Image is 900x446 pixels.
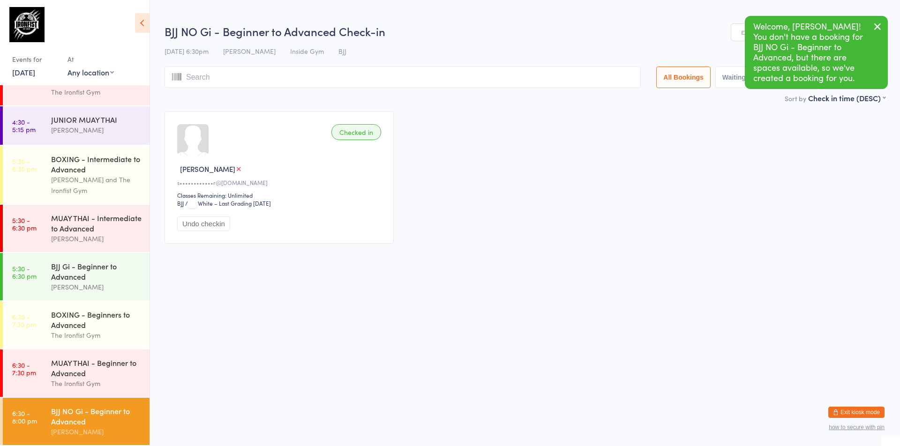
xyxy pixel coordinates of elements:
div: The Ironfist Gym [51,330,142,341]
time: 6:30 - 7:30 pm [12,313,36,328]
a: 6:30 -7:30 pmBOXING - Beginners to AdvancedThe Ironfist Gym [3,301,150,349]
div: The Ironfist Gym [51,87,142,97]
span: Inside Gym [290,46,324,56]
time: 6:30 - 8:00 pm [12,409,37,424]
span: / White – Last Grading [DATE] [185,199,271,207]
div: Classes Remaining: Unlimited [177,191,384,199]
h2: BJJ NO Gi - Beginner to Advanced Check-in [165,23,885,39]
time: 4:30 - 5:15 pm [12,118,36,133]
div: Check in time (DESC) [808,93,885,103]
div: At [67,52,114,67]
div: MUAY THAI - Beginner to Advanced [51,357,142,378]
span: [PERSON_NAME] [223,46,276,56]
div: BJJ NO Gi - Beginner to Advanced [51,406,142,426]
button: Undo checkin [177,216,230,231]
div: Checked in [331,124,381,140]
div: [PERSON_NAME] [51,125,142,135]
div: [PERSON_NAME] [51,426,142,437]
div: Events for [12,52,58,67]
div: [PERSON_NAME] [51,233,142,244]
div: BOXING - Beginners to Advanced [51,309,142,330]
a: 6:30 -8:00 pmBJJ NO Gi - Beginner to Advanced[PERSON_NAME] [3,398,150,445]
label: Sort by [785,94,806,103]
time: 5:30 - 6:30 pm [12,157,37,172]
div: The Ironfist Gym [51,378,142,389]
time: 5:30 - 6:30 pm [12,265,37,280]
div: JUNIOR MUAY THAI [51,114,142,125]
a: [DATE] [12,67,35,77]
time: 5:30 - 6:30 pm [12,216,37,231]
input: Search [165,67,641,88]
div: Any location [67,67,114,77]
span: [PERSON_NAME] [180,164,235,174]
button: All Bookings [656,67,711,88]
div: Welcome, [PERSON_NAME]! You don't have a booking for BJJ NO Gi - Beginner to Advanced, but there ... [745,16,888,89]
a: 6:30 -7:30 pmMUAY THAI - Beginner to AdvancedThe Ironfist Gym [3,349,150,397]
span: BJJ [338,46,346,56]
a: 5:30 -6:30 pmBJJ Gi - Beginner to Advanced[PERSON_NAME] [3,253,150,300]
a: 5:30 -6:30 pmBOXING - Intermediate to Advanced[PERSON_NAME] and The Ironfist Gym [3,146,150,204]
a: 4:30 -5:15 pmJUNIOR MUAY THAI[PERSON_NAME] [3,106,150,145]
img: The Ironfist Gym [9,7,45,42]
span: [DATE] 6:30pm [165,46,209,56]
div: BJJ [177,199,184,207]
div: [PERSON_NAME] and The Ironfist Gym [51,174,142,196]
div: BOXING - Intermediate to Advanced [51,154,142,174]
button: Exit kiosk mode [828,407,885,418]
div: BJJ Gi - Beginner to Advanced [51,261,142,282]
div: [PERSON_NAME] [51,282,142,292]
div: MUAY THAI - Intermediate to Advanced [51,213,142,233]
button: how to secure with pin [829,424,885,431]
button: Waiting [715,67,753,88]
div: s••••••••••••r@[DOMAIN_NAME] [177,178,384,186]
a: 5:30 -6:30 pmMUAY THAI - Intermediate to Advanced[PERSON_NAME] [3,205,150,252]
time: 6:30 - 7:30 pm [12,361,36,376]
